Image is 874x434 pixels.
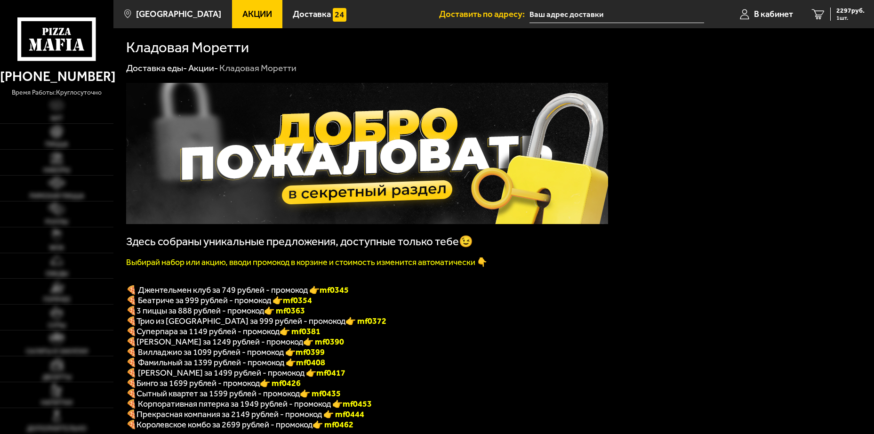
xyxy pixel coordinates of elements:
[49,245,64,251] span: WOK
[126,419,136,430] font: 🍕
[242,10,272,19] span: Акции
[313,419,353,430] font: 👉 mf0462
[280,326,321,337] font: 👉 mf0381
[136,388,300,399] span: Сытный квартет за 1599 рублей - промокод
[136,378,260,388] span: Бинго за 1699 рублей - промокод
[136,316,345,326] span: Трио из [GEOGRAPHIC_DATA] за 999 рублей - промокод
[126,305,136,316] font: 🍕
[283,295,312,305] b: mf0354
[126,316,136,326] font: 🍕
[260,378,301,388] b: 👉 mf0426
[136,305,264,316] span: 3 пиццы за 888 рублей - промокод
[136,419,313,430] span: Королевское комбо за 2699 рублей - промокод
[45,141,68,148] span: Пицца
[126,326,136,337] font: 🍕
[126,399,372,409] span: 🍕 Корпоративная пятерка за 1949 рублей - промокод 👉
[333,8,346,22] img: 15daf4d41897b9f0e9f617042186c801.svg
[46,271,68,277] span: Обеды
[136,326,280,337] span: Суперпара за 1149 рублей - промокод
[126,295,312,305] span: 🍕 Беатриче за 999 рублей - промокод 👉
[264,305,305,316] font: 👉 mf0363
[136,409,323,419] span: Прекрасная компания за 2149 рублей - промокод
[303,337,344,347] b: 👉 mf0390
[126,378,136,388] b: 🍕
[45,219,68,225] span: Роллы
[126,357,325,368] span: 🍕 Фамильный за 1399 рублей - промокод 👉
[126,347,325,357] span: 🍕 Вилладжио за 1099 рублей - промокод 👉
[126,83,608,224] img: 1024x1024
[296,347,325,357] b: mf0399
[219,62,297,74] div: Кладовая Моретти
[126,409,136,419] font: 🍕
[126,63,187,73] a: Доставка еды-
[42,374,72,381] span: Десерты
[126,388,136,399] b: 🍕
[316,368,345,378] b: mf0417
[188,63,218,73] a: Акции-
[126,285,349,295] span: 🍕 Джентельмен клуб за 749 рублей - промокод 👉
[836,15,865,21] span: 1 шт.
[320,285,349,295] b: mf0345
[126,257,487,267] font: Выбирай набор или акцию, вводи промокод в корзине и стоимость изменится автоматически 👇
[836,8,865,14] span: 2297 руб.
[26,348,88,355] span: Салаты и закуски
[50,115,63,122] span: Хит
[126,337,136,347] b: 🍕
[48,322,66,329] span: Супы
[41,400,72,406] span: Напитки
[136,337,303,347] span: [PERSON_NAME] за 1249 рублей - промокод
[754,10,793,19] span: В кабинет
[300,388,341,399] b: 👉 mf0435
[343,399,372,409] b: mf0453
[27,426,87,432] span: Дополнительно
[345,316,386,326] font: 👉 mf0372
[529,6,704,23] input: Ваш адрес доставки
[126,235,473,248] span: Здесь собраны уникальные предложения, доступные только тебе😉
[439,10,529,19] span: Доставить по адресу:
[43,167,70,174] span: Наборы
[293,10,331,19] span: Доставка
[296,357,325,368] b: mf0408
[323,409,364,419] font: 👉 mf0444
[30,193,84,200] span: Римская пицца
[43,297,71,303] span: Горячее
[136,10,221,19] span: [GEOGRAPHIC_DATA]
[126,368,345,378] span: 🍕 [PERSON_NAME] за 1499 рублей - промокод 👉
[126,40,249,55] h1: Кладовая Моретти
